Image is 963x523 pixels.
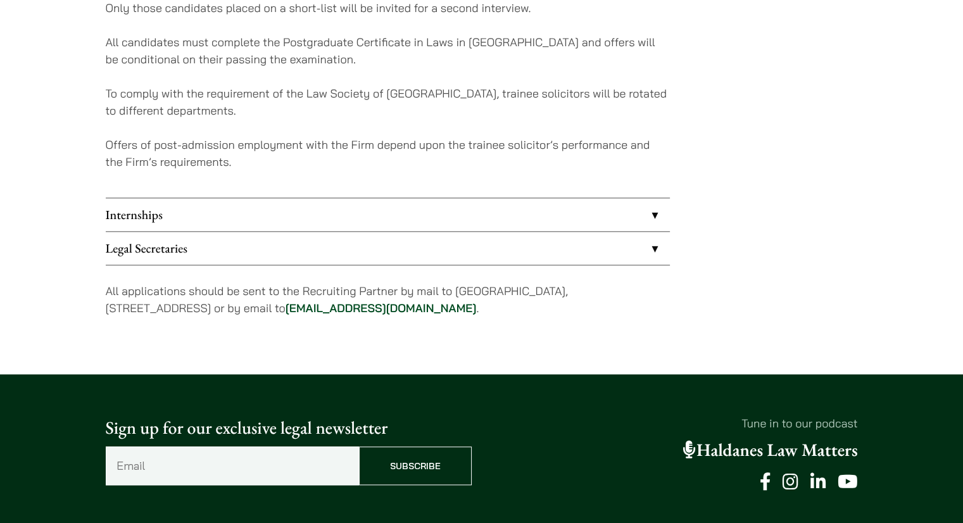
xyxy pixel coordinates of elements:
[106,415,472,441] p: Sign up for our exclusive legal newsletter
[359,446,472,485] input: Subscribe
[286,301,477,315] a: [EMAIL_ADDRESS][DOMAIN_NAME]
[106,282,670,317] p: All applications should be sent to the Recruiting Partner by mail to [GEOGRAPHIC_DATA], [STREET_A...
[106,232,670,265] a: Legal Secretaries
[106,198,670,231] a: Internships
[492,415,858,432] p: Tune in to our podcast
[106,34,670,68] p: All candidates must complete the Postgraduate Certificate in Laws in [GEOGRAPHIC_DATA] and offers...
[106,136,670,170] p: Offers of post-admission employment with the Firm depend upon the trainee solicitor’s performance...
[106,85,670,119] p: To comply with the requirement of the Law Society of [GEOGRAPHIC_DATA], trainee solicitors will b...
[106,446,359,485] input: Email
[683,439,858,462] a: Haldanes Law Matters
